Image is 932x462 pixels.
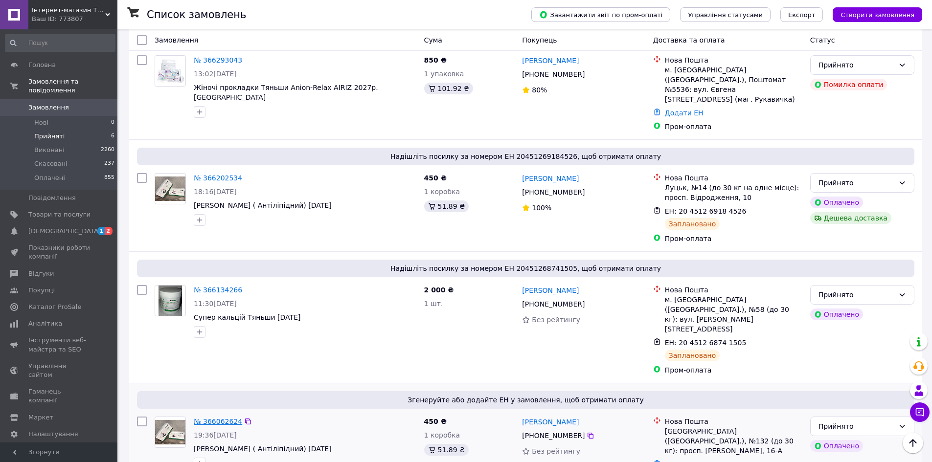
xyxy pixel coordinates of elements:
a: [PERSON_NAME] [522,174,579,183]
a: Створити замовлення [823,10,922,18]
h1: Список замовлень [147,9,246,21]
span: Головна [28,61,56,69]
button: Управління статусами [680,7,771,22]
div: Нова Пошта [665,285,802,295]
a: Супер кальцій Тяньши [DATE] [194,313,300,321]
a: № 366134266 [194,286,242,294]
a: [PERSON_NAME] ( Антіліпідний) [DATE] [194,201,332,209]
span: 1 [97,227,105,235]
span: Виконані [34,146,65,154]
span: 2 [105,227,113,235]
span: 855 [104,174,114,182]
div: Заплановано [665,350,720,361]
span: Гаманець компанії [28,387,91,405]
div: Пром-оплата [665,234,802,243]
span: Без рейтингу [532,447,580,455]
img: Фото товару [155,59,185,83]
div: Оплачено [810,197,863,208]
input: Пошук [5,34,115,52]
a: [PERSON_NAME] [522,56,579,66]
button: Наверх [903,433,923,453]
span: Показники роботи компанії [28,243,91,261]
span: Інтернет-магазин Тяньші Tiens в Україні [32,6,105,15]
div: 101.92 ₴ [424,83,473,94]
span: Покупці [28,286,55,295]
span: Замовлення [155,36,198,44]
a: Фото товару [155,417,186,448]
span: Товари та послуги [28,210,91,219]
img: Фото товару [159,286,182,316]
span: 100% [532,204,551,212]
div: 51.89 ₴ [424,444,469,456]
span: Оплачені [34,174,65,182]
span: 0 [111,118,114,127]
div: Нова Пошта [665,417,802,426]
span: 450 ₴ [424,418,447,425]
div: Дешева доставка [810,212,891,224]
span: Відгуки [28,269,54,278]
span: Створити замовлення [841,11,914,19]
span: 11:30[DATE] [194,300,237,308]
div: 51.89 ₴ [424,200,469,212]
span: Управління сайтом [28,362,91,379]
div: Ваш ID: 773807 [32,15,117,23]
span: 1 коробка [424,188,460,196]
button: Чат з покупцем [910,402,930,422]
div: Нова Пошта [665,55,802,65]
span: 18:16[DATE] [194,188,237,196]
span: Cума [424,36,442,44]
a: [PERSON_NAME] ( Антіліпідний) [DATE] [194,445,332,453]
button: Створити замовлення [833,7,922,22]
span: 450 ₴ [424,174,447,182]
span: Надішліть посилку за номером ЕН 20451268741505, щоб отримати оплату [141,264,910,273]
a: Фото товару [155,55,186,87]
a: Додати ЕН [665,109,704,117]
span: Інструменти веб-майстра та SEO [28,336,91,353]
span: ЕН: 20 4512 6918 4526 [665,207,747,215]
div: [PHONE_NUMBER] [520,185,587,199]
div: Пром-оплата [665,122,802,132]
a: Жіночі прокладки Тяньши Anion-Relax AIRIZ 2027р.[GEOGRAPHIC_DATA] [194,84,378,101]
div: Прийнято [818,177,894,188]
span: Покупець [522,36,557,44]
span: 80% [532,86,547,94]
span: 6 [111,132,114,141]
div: Луцьк, №14 (до 30 кг на одне місце): просп. Відродження, 10 [665,183,802,202]
span: 1 упаковка [424,70,464,78]
a: Фото товару [155,173,186,204]
div: Прийнято [818,289,894,300]
img: Фото товару [155,420,185,445]
a: [PERSON_NAME] [522,286,579,295]
div: Нова Пошта [665,173,802,183]
div: [PHONE_NUMBER] [520,429,587,442]
span: Маркет [28,413,53,422]
span: 2260 [101,146,114,154]
a: № 366202534 [194,174,242,182]
span: Доставка та оплата [653,36,725,44]
span: Скасовані [34,159,68,168]
span: 1 коробка [424,431,460,439]
div: [PHONE_NUMBER] [520,67,587,81]
span: ЕН: 20 4512 6874 1505 [665,339,747,347]
span: Експорт [788,11,816,19]
a: [PERSON_NAME] [522,417,579,427]
img: Фото товару [155,176,185,201]
span: [DEMOGRAPHIC_DATA] [28,227,101,236]
span: Каталог ProSale [28,303,81,311]
span: Без рейтингу [532,316,580,324]
span: Замовлення та повідомлення [28,77,117,95]
span: Прийняті [34,132,65,141]
span: Надішліть посилку за номером ЕН 20451269184526, щоб отримати оплату [141,152,910,161]
span: 2 000 ₴ [424,286,454,294]
div: [GEOGRAPHIC_DATA] ([GEOGRAPHIC_DATA].), №132 (до 30 кг): просп. [PERSON_NAME], 16-А [665,426,802,456]
span: Нові [34,118,48,127]
a: № 366062624 [194,418,242,425]
span: 850 ₴ [424,56,447,64]
span: 19:36[DATE] [194,431,237,439]
div: Прийнято [818,60,894,70]
div: м. [GEOGRAPHIC_DATA] ([GEOGRAPHIC_DATA].), Поштомат №5536: вул. Євгена [STREET_ADDRESS] (маг. Рук... [665,65,802,104]
span: 13:02[DATE] [194,70,237,78]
